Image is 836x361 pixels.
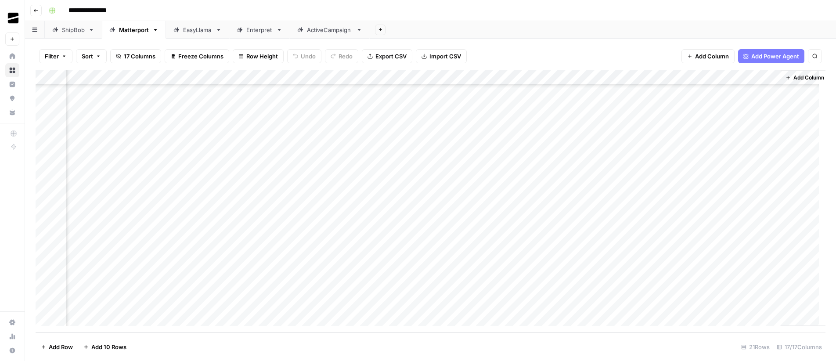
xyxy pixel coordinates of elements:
[325,49,358,63] button: Redo
[416,49,467,63] button: Import CSV
[102,21,166,39] a: Matterport
[681,49,735,63] button: Add Column
[45,21,102,39] a: ShipBob
[110,49,161,63] button: 17 Columns
[5,10,21,26] img: OGM Logo
[738,340,773,354] div: 21 Rows
[773,340,825,354] div: 17/17 Columns
[751,52,799,61] span: Add Power Agent
[429,52,461,61] span: Import CSV
[5,91,19,105] a: Opportunities
[62,25,85,34] div: ShipBob
[49,343,73,351] span: Add Row
[339,52,353,61] span: Redo
[91,343,126,351] span: Add 10 Rows
[178,52,223,61] span: Freeze Columns
[45,52,59,61] span: Filter
[695,52,729,61] span: Add Column
[793,74,824,82] span: Add Column
[5,315,19,329] a: Settings
[5,49,19,63] a: Home
[5,63,19,77] a: Browse
[82,52,93,61] span: Sort
[246,52,278,61] span: Row Height
[5,7,19,29] button: Workspace: OGM
[738,49,804,63] button: Add Power Agent
[246,25,273,34] div: Enterpret
[5,343,19,357] button: Help + Support
[183,25,212,34] div: EasyLlama
[165,49,229,63] button: Freeze Columns
[229,21,290,39] a: Enterpret
[124,52,155,61] span: 17 Columns
[76,49,107,63] button: Sort
[78,340,132,354] button: Add 10 Rows
[307,25,353,34] div: ActiveCampaign
[782,72,828,83] button: Add Column
[5,329,19,343] a: Usage
[5,105,19,119] a: Your Data
[119,25,149,34] div: Matterport
[233,49,284,63] button: Row Height
[290,21,370,39] a: ActiveCampaign
[287,49,321,63] button: Undo
[39,49,72,63] button: Filter
[166,21,229,39] a: EasyLlama
[375,52,407,61] span: Export CSV
[36,340,78,354] button: Add Row
[5,77,19,91] a: Insights
[301,52,316,61] span: Undo
[362,49,412,63] button: Export CSV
